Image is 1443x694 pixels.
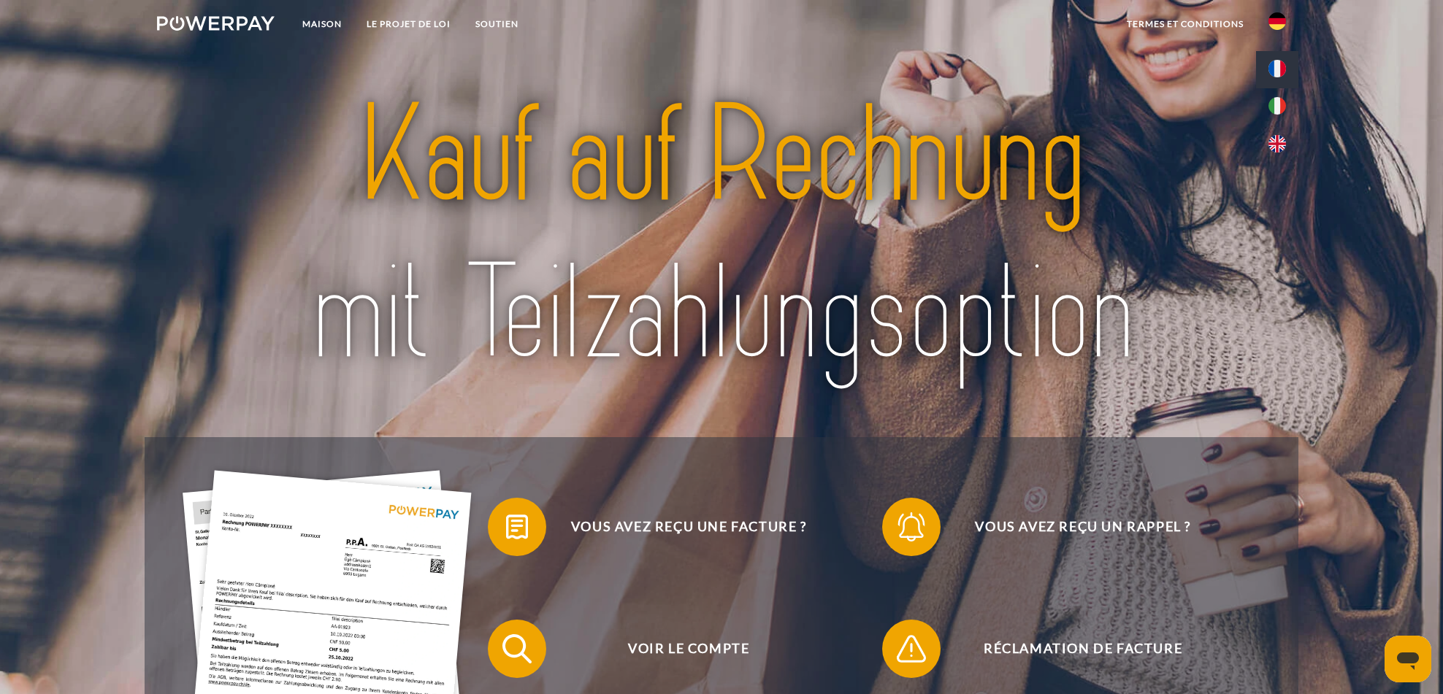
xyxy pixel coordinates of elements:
[499,509,535,545] img: qb_bill.svg
[975,518,1191,534] font: Vous avez reçu un rappel ?
[463,11,531,37] a: SOUTIEN
[882,498,1262,556] button: Vous avez reçu un rappel ?
[290,11,354,37] a: Maison
[488,620,868,678] button: Voir le compte
[475,18,518,29] font: SOUTIEN
[488,498,868,556] button: Vous avez reçu une facture ?
[157,16,275,31] img: logo-powerpay-white.svg
[893,631,930,667] img: qb_warning.svg
[1268,135,1286,153] img: en
[213,69,1230,401] img: title-powerpay_de.svg
[571,518,807,534] font: Vous avez reçu une facture ?
[354,11,463,37] a: LE PROJET DE LOI
[1385,636,1431,682] iframe: Bouton pour lancer la fenêtre de messagerie
[1268,12,1286,30] img: de
[367,18,451,29] font: LE PROJET DE LOI
[1268,97,1286,115] img: il
[499,631,535,667] img: qb_search.svg
[628,640,749,656] font: Voir le compte
[893,509,930,545] img: qb_bell.svg
[984,640,1182,656] font: Réclamation de facture
[302,18,342,29] font: Maison
[1114,11,1256,37] a: termes et conditions
[1268,60,1286,77] img: fr
[1127,18,1244,29] font: termes et conditions
[882,620,1262,678] button: Réclamation de facture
